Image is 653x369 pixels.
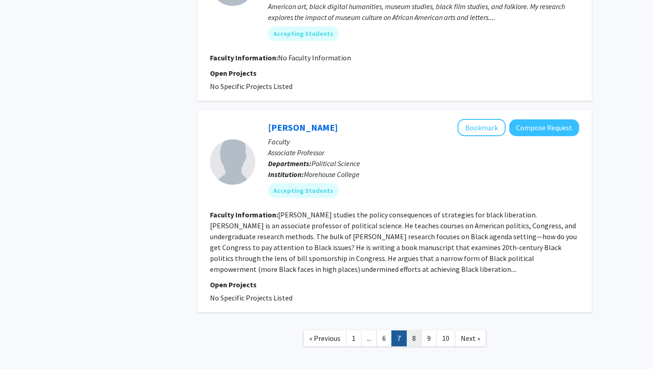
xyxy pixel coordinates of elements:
[509,119,579,136] button: Compose Request to Matthew Platt
[268,183,339,198] mat-chip: Accepting Students
[268,26,339,41] mat-chip: Accepting Students
[7,328,39,362] iframe: Chat
[391,330,407,346] a: 7
[197,321,592,358] nav: Page navigation
[268,170,304,179] b: Institution:
[210,68,579,79] p: Open Projects
[210,53,278,62] b: Faculty Information:
[268,147,579,158] p: Associate Professor
[421,330,437,346] a: 9
[376,330,392,346] a: 6
[436,330,455,346] a: 10
[461,334,480,343] span: Next »
[367,334,371,343] span: ...
[210,82,292,91] span: No Specific Projects Listed
[268,136,579,147] p: Faculty
[268,159,312,168] b: Departments:
[406,330,422,346] a: 8
[210,279,579,290] p: Open Projects
[312,159,360,168] span: Political Science
[210,210,278,219] b: Faculty Information:
[278,53,351,62] span: No Faculty Information
[304,170,360,179] span: Morehouse College
[458,119,506,136] button: Add Matthew Platt to Bookmarks
[455,330,486,346] a: Next
[210,210,577,274] fg-read-more: [PERSON_NAME] studies the policy consequences of strategies for black liberation. [PERSON_NAME] i...
[309,334,341,343] span: « Previous
[268,122,338,133] a: [PERSON_NAME]
[303,330,346,346] a: Previous
[210,293,292,302] span: No Specific Projects Listed
[346,330,361,346] a: 1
